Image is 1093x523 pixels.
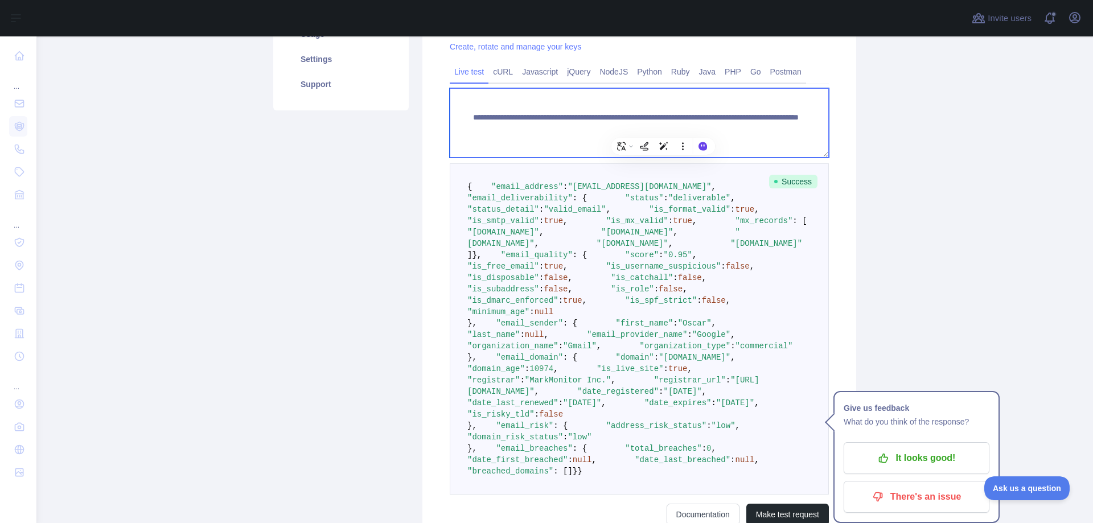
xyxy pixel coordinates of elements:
a: NodeJS [595,63,632,81]
span: true [673,216,692,225]
span: { [467,182,472,191]
span: true [563,296,582,305]
span: : [697,296,701,305]
span: , [712,182,716,191]
span: , [539,228,544,237]
span: }, [467,444,477,453]
span: , [750,262,754,271]
span: : [673,273,677,282]
span: "[DOMAIN_NAME]" [467,228,539,237]
a: Go [746,63,766,81]
span: "is_risky_tld" [467,410,535,419]
span: , [553,364,558,373]
span: "low" [568,433,591,442]
span: "organization_name" [467,341,558,351]
button: There's an issue [844,481,989,513]
span: "[DATE]" [663,387,701,396]
span: "domain_risk_status" [467,433,563,442]
span: : [688,330,692,339]
span: , [702,273,706,282]
span: "Gmail" [563,341,597,351]
span: : [529,307,534,316]
span: null [573,455,592,464]
span: : [654,353,659,362]
span: false [678,273,702,282]
span: : [726,376,730,385]
button: Invite users [969,9,1034,27]
span: "valid_email" [544,205,606,214]
span: , [754,398,759,407]
span: true [735,205,755,214]
span: "[DOMAIN_NAME]" [730,239,802,248]
span: : [563,433,568,442]
a: Create, rotate and manage your keys [450,42,581,51]
span: false [659,285,683,294]
span: "breached_domains" [467,467,553,476]
div: ... [9,369,27,392]
span: : [712,398,716,407]
span: "email_breaches" [496,444,572,453]
span: "[EMAIL_ADDRESS][DOMAIN_NAME]" [568,182,711,191]
a: Support [287,72,395,97]
a: Ruby [667,63,695,81]
span: , [563,216,568,225]
span: : [568,455,572,464]
div: ... [9,207,27,230]
span: , [601,398,606,407]
a: Live test [450,63,488,81]
span: : [664,193,668,203]
span: "score" [625,250,659,260]
span: ] [467,250,472,260]
span: : { [573,193,587,203]
span: "minimum_age" [467,307,529,316]
a: Settings [287,47,395,72]
span: "is_role" [611,285,654,294]
span: : [730,205,735,214]
span: "is_disposable" [467,273,539,282]
span: "is_username_suspicious" [606,262,721,271]
span: "email_provider_name" [587,330,687,339]
span: "is_dmarc_enforced" [467,296,558,305]
span: : [563,182,568,191]
a: Postman [766,63,806,81]
span: , [730,353,735,362]
div: ... [9,68,27,91]
span: : [520,330,524,339]
span: true [544,262,563,271]
span: "[DOMAIN_NAME]" [659,353,730,362]
span: : { [563,353,577,362]
span: : [539,285,544,294]
span: : [520,376,524,385]
span: "email_risk" [496,421,553,430]
span: , [692,250,697,260]
span: : [730,341,735,351]
a: jQuery [562,63,595,81]
span: null [535,307,554,316]
span: "is_format_valid" [649,205,730,214]
a: Java [695,63,721,81]
span: "email_address" [491,182,563,191]
span: "Google" [692,330,730,339]
span: : [558,296,563,305]
span: : [659,387,663,396]
span: "[DATE]" [563,398,601,407]
span: , [702,387,706,396]
a: Python [632,63,667,81]
span: , [754,205,759,214]
span: }, [467,319,477,328]
a: PHP [720,63,746,81]
span: false [702,296,726,305]
span: , [597,341,601,351]
span: : [668,216,673,225]
span: "is_subaddress" [467,285,539,294]
span: : [673,319,677,328]
span: "domain_age" [467,364,525,373]
span: : [664,364,668,373]
span: }, [472,250,482,260]
span: "is_live_site" [597,364,664,373]
span: "date_last_breached" [635,455,730,464]
span: , [730,330,735,339]
span: , [568,285,572,294]
span: : [730,455,735,464]
span: "[DOMAIN_NAME]" [597,239,668,248]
